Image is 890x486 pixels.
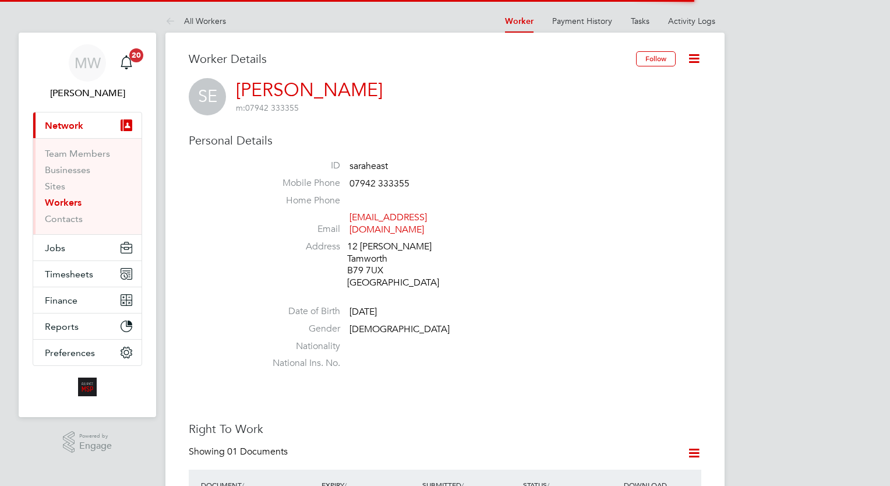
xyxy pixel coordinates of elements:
[189,78,226,115] span: SE
[631,16,649,26] a: Tasks
[165,16,226,26] a: All Workers
[189,133,701,148] h3: Personal Details
[259,195,340,207] label: Home Phone
[45,181,65,192] a: Sites
[349,323,450,335] span: [DEMOGRAPHIC_DATA]
[33,261,142,287] button: Timesheets
[349,306,377,318] span: [DATE]
[33,235,142,260] button: Jobs
[636,51,676,66] button: Follow
[552,16,612,26] a: Payment History
[33,44,142,100] a: MW[PERSON_NAME]
[236,103,299,113] span: 07942 333355
[45,295,77,306] span: Finance
[668,16,715,26] a: Activity Logs
[45,164,90,175] a: Businesses
[45,269,93,280] span: Timesheets
[63,431,112,453] a: Powered byEngage
[33,86,142,100] span: Megan Westlotorn
[33,138,142,234] div: Network
[227,446,288,457] span: 01 Documents
[236,103,245,113] span: m:
[349,178,409,189] span: 07942 333355
[33,340,142,365] button: Preferences
[129,48,143,62] span: 20
[259,323,340,335] label: Gender
[259,177,340,189] label: Mobile Phone
[45,242,65,253] span: Jobs
[259,241,340,253] label: Address
[349,212,427,235] a: [EMAIL_ADDRESS][DOMAIN_NAME]
[259,160,340,172] label: ID
[236,79,383,101] a: [PERSON_NAME]
[45,321,79,332] span: Reports
[259,305,340,318] label: Date of Birth
[189,421,701,436] h3: Right To Work
[33,287,142,313] button: Finance
[189,446,290,458] div: Showing
[259,223,340,235] label: Email
[33,378,142,396] a: Go to home page
[45,213,83,224] a: Contacts
[79,431,112,441] span: Powered by
[78,378,97,396] img: alliancemsp-logo-retina.png
[45,148,110,159] a: Team Members
[45,197,82,208] a: Workers
[115,44,138,82] a: 20
[33,314,142,339] button: Reports
[505,16,534,26] a: Worker
[259,357,340,369] label: National Ins. No.
[45,120,83,131] span: Network
[19,33,156,417] nav: Main navigation
[349,160,388,172] span: saraheast
[347,241,458,289] div: 12 [PERSON_NAME] Tamworth B79 7UX [GEOGRAPHIC_DATA]
[45,347,95,358] span: Preferences
[79,441,112,451] span: Engage
[33,112,142,138] button: Network
[259,340,340,353] label: Nationality
[189,51,636,66] h3: Worker Details
[75,55,101,71] span: MW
